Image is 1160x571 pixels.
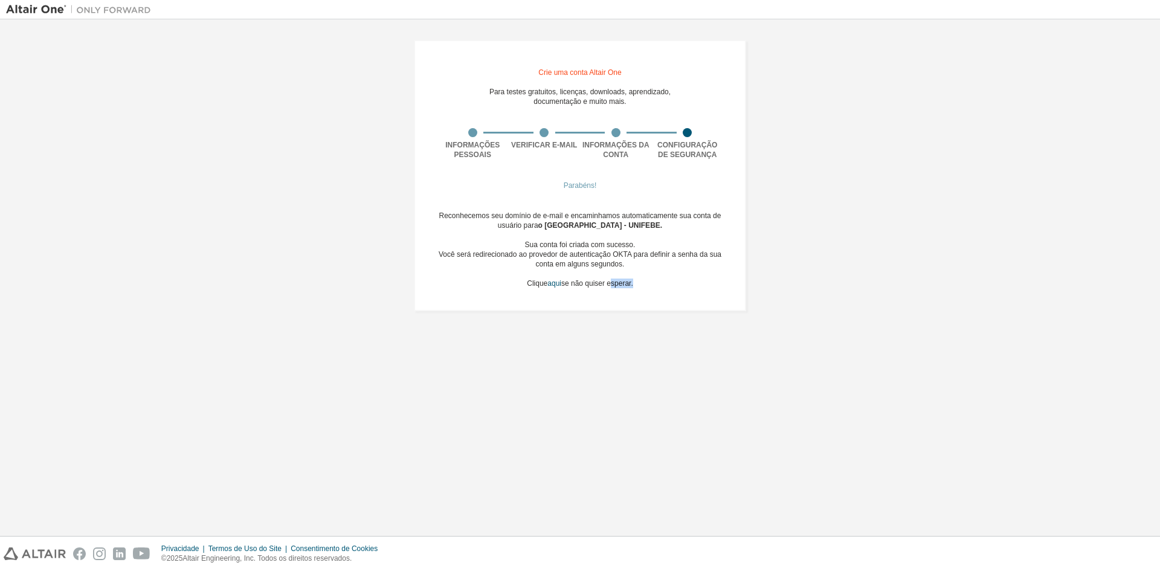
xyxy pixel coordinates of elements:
font: Para testes gratuitos, licenças, downloads, aprendizado, [489,88,671,96]
font: Configuração de segurança [657,141,717,159]
font: Informações pessoais [445,141,500,159]
font: Crie uma conta Altair One [538,68,621,77]
font: Privacidade [161,544,199,553]
font: se não quiser esperar. [561,279,633,288]
img: Altair Um [6,4,157,16]
font: documentação e muito mais. [533,97,626,106]
img: facebook.svg [73,547,86,560]
a: aqui [547,279,561,288]
img: instagram.svg [93,547,106,560]
font: Reconhecemos seu domínio de e-mail e encaminhamos automaticamente sua conta de usuário para [439,211,721,230]
font: Parabéns! [564,181,597,190]
font: 2025 [167,554,183,563]
font: Consentimento de Cookies [291,544,378,553]
font: o [GEOGRAPHIC_DATA] - UNIFEBE [538,221,660,230]
font: Sua conta foi criada com sucesso. [525,240,636,249]
img: altair_logo.svg [4,547,66,560]
font: Clique [527,279,547,288]
font: . [660,221,662,230]
img: linkedin.svg [113,547,126,560]
font: Altair Engineering, Inc. Todos os direitos reservados. [182,554,352,563]
font: Verificar e-mail [511,141,577,149]
img: youtube.svg [133,547,150,560]
font: Termos de Uso do Site [208,544,282,553]
font: © [161,554,167,563]
font: Informações da conta [582,141,649,159]
font: Você será redirecionado ao provedor de autenticação OKTA para definir a senha da sua conta em alg... [439,250,721,268]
